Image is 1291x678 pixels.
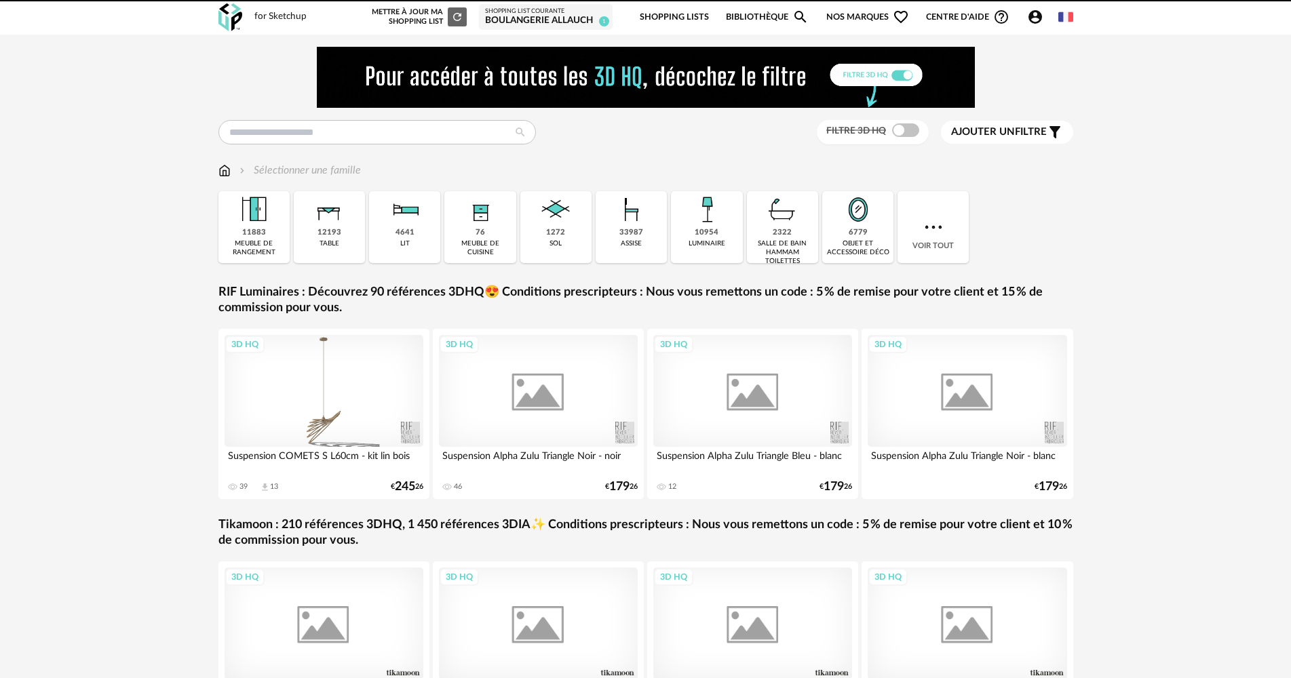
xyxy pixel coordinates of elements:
div: 46 [454,482,462,492]
a: 3D HQ Suspension Alpha Zulu Triangle Bleu - blanc 12 €17926 [647,329,859,499]
div: 1272 [546,228,565,238]
div: salle de bain hammam toilettes [751,239,814,266]
img: Rangement.png [462,191,499,228]
div: € 26 [820,482,852,492]
span: 179 [1039,482,1059,492]
div: Suspension COMETS S L60cm - kit lin bois [225,447,424,474]
img: Table.png [311,191,347,228]
span: Filter icon [1047,124,1063,140]
div: 3D HQ [225,336,265,353]
div: 3D HQ [654,568,693,586]
img: more.7b13dc1.svg [921,215,946,239]
a: Shopping Lists [640,1,709,33]
div: objet et accessoire déco [826,239,889,257]
div: Voir tout [898,191,969,263]
div: sol [550,239,562,248]
div: luminaire [689,239,725,248]
div: 11883 [242,228,266,238]
span: Account Circle icon [1027,9,1049,25]
div: 12193 [317,228,341,238]
div: 13 [270,482,278,492]
img: svg+xml;base64,PHN2ZyB3aWR0aD0iMTYiIGhlaWdodD0iMTciIHZpZXdCb3g9IjAgMCAxNiAxNyIgZmlsbD0ibm9uZSIgeG... [218,163,231,178]
span: 1 [599,16,609,26]
div: 3D HQ [225,568,265,586]
span: Heart Outline icon [893,9,909,25]
div: Mettre à jour ma Shopping List [369,7,467,26]
div: 3D HQ [440,568,479,586]
div: Sélectionner une famille [237,163,361,178]
img: OXP [218,3,242,31]
div: 2322 [773,228,792,238]
div: 39 [239,482,248,492]
div: € 26 [391,482,423,492]
div: lit [400,239,410,248]
a: Shopping List courante BOULANGERIE Allauch 1 [485,7,606,27]
img: Meuble%20de%20rangement.png [235,191,272,228]
div: BOULANGERIE Allauch [485,15,606,27]
div: for Sketchup [254,11,307,23]
div: Suspension Alpha Zulu Triangle Noir - noir [439,447,638,474]
div: meuble de rangement [223,239,286,257]
div: 3D HQ [868,568,908,586]
div: 10954 [695,228,718,238]
img: Salle%20de%20bain.png [764,191,801,228]
div: table [320,239,339,248]
span: Account Circle icon [1027,9,1043,25]
a: 3D HQ Suspension Alpha Zulu Triangle Noir - noir 46 €17926 [433,329,644,499]
div: 76 [476,228,485,238]
div: 33987 [619,228,643,238]
span: Nos marques [826,1,909,33]
span: 245 [395,482,415,492]
span: Download icon [260,482,270,492]
img: Literie.png [387,191,423,228]
div: Suspension Alpha Zulu Triangle Noir - blanc [868,447,1067,474]
a: BibliothèqueMagnify icon [726,1,809,33]
button: Ajouter unfiltre Filter icon [941,121,1073,144]
span: filtre [951,125,1047,139]
span: 179 [609,482,630,492]
span: Ajouter un [951,127,1015,137]
div: 12 [668,482,676,492]
div: Shopping List courante [485,7,606,16]
span: Help Circle Outline icon [993,9,1009,25]
a: 3D HQ Suspension COMETS S L60cm - kit lin bois 39 Download icon 13 €24526 [218,329,430,499]
div: 4641 [396,228,415,238]
div: assise [621,239,642,248]
img: Luminaire.png [689,191,725,228]
div: 6779 [849,228,868,238]
div: Suspension Alpha Zulu Triangle Bleu - blanc [653,447,853,474]
div: € 26 [605,482,638,492]
img: svg+xml;base64,PHN2ZyB3aWR0aD0iMTYiIGhlaWdodD0iMTYiIHZpZXdCb3g9IjAgMCAxNiAxNiIgZmlsbD0ibm9uZSIgeG... [237,163,248,178]
img: Sol.png [537,191,574,228]
div: 3D HQ [654,336,693,353]
span: Refresh icon [451,13,463,20]
span: 179 [824,482,844,492]
div: meuble de cuisine [448,239,512,257]
img: fr [1058,9,1073,24]
img: Assise.png [613,191,650,228]
div: € 26 [1035,482,1067,492]
span: Magnify icon [792,9,809,25]
span: Filtre 3D HQ [826,126,886,136]
a: RIF Luminaires : Découvrez 90 références 3DHQ😍 Conditions prescripteurs : Nous vous remettons un ... [218,285,1073,317]
div: 3D HQ [440,336,479,353]
a: Tikamoon : 210 références 3DHQ, 1 450 références 3DIA✨ Conditions prescripteurs : Nous vous remet... [218,517,1073,549]
div: 3D HQ [868,336,908,353]
img: FILTRE%20HQ%20NEW_V1%20(4).gif [317,47,975,108]
span: Centre d'aideHelp Circle Outline icon [926,9,1009,25]
img: Miroir.png [840,191,876,228]
a: 3D HQ Suspension Alpha Zulu Triangle Noir - blanc €17926 [862,329,1073,499]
